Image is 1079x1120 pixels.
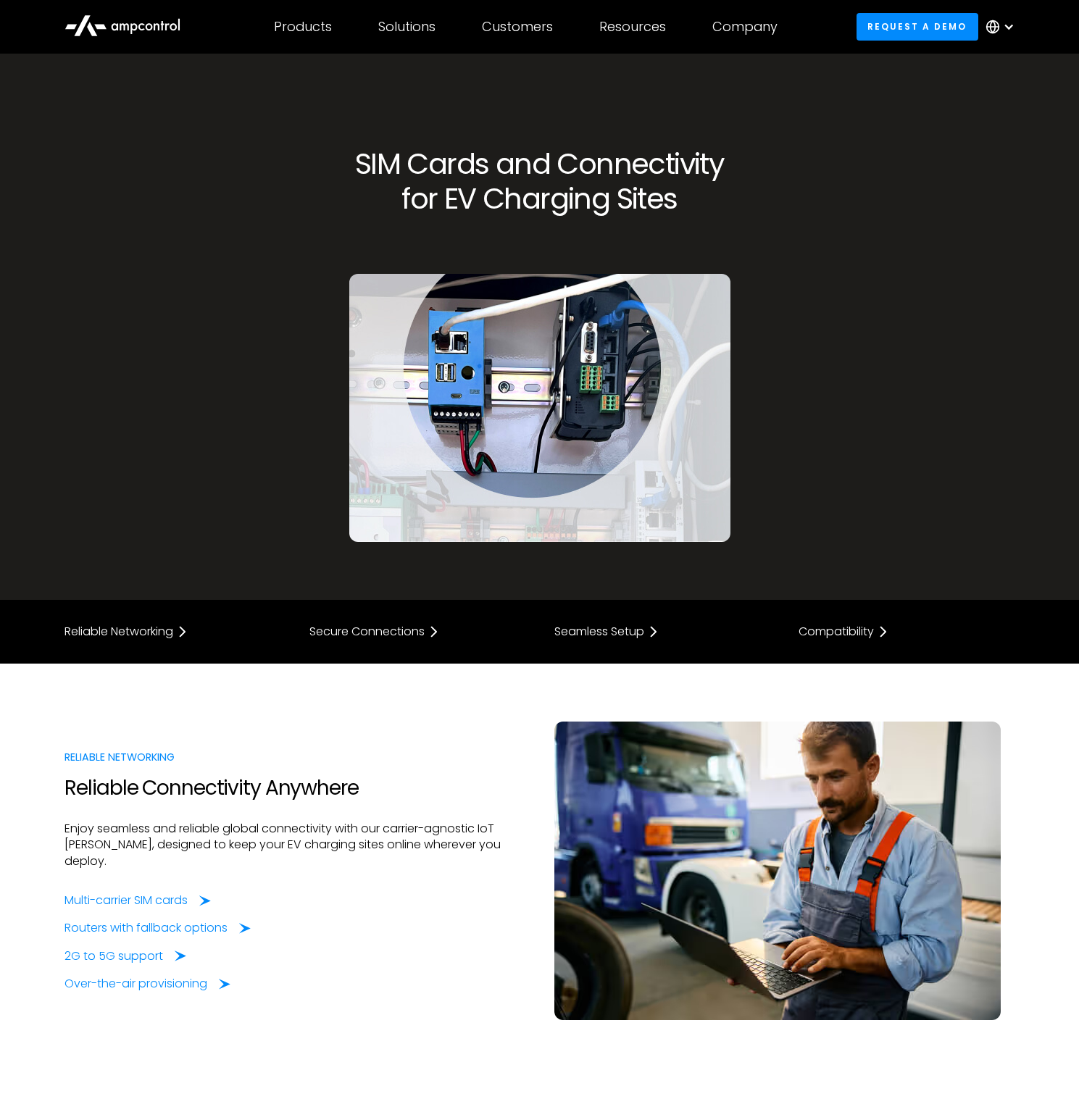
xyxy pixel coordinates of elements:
div: Routers with fallback options [64,920,228,936]
div: RELIABLE NETWORKING [64,749,525,765]
a: Request a demo [857,13,978,40]
a: Multi-carrier SIM cards [64,893,211,908]
div: Reliable Networking [64,626,173,638]
div: Seamless Setup [554,626,644,638]
div: Secure Connections [309,626,425,638]
div: Resources [599,19,666,35]
div: Company [712,19,778,35]
div: Over-the-air provisioning [64,976,207,992]
a: Secure Connections [309,623,525,640]
div: Customers [482,19,553,35]
img: Router of EV charging sites [349,274,730,542]
div: Solutions [378,19,436,35]
h1: SIM Cards and Connectivity for EV Charging Sites [309,146,770,216]
a: Seamless Setup [554,623,770,640]
div: Products [274,19,332,35]
a: Routers with fallback options [64,920,251,936]
div: 2G to 5G support [64,948,163,964]
div: Multi-carrier SIM cards [64,893,188,908]
a: 2G to 5G support [64,948,186,964]
a: Compatibility [799,623,1015,640]
h2: Reliable Connectivity Anywhere [64,776,525,801]
a: Over-the-air provisioning [64,976,230,992]
p: Enjoy seamless and reliable global connectivity with our carrier-agnostic IoT [PERSON_NAME], desi... [64,821,525,869]
div: Compatibility [799,626,874,638]
a: Reliable Networking [64,623,280,640]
